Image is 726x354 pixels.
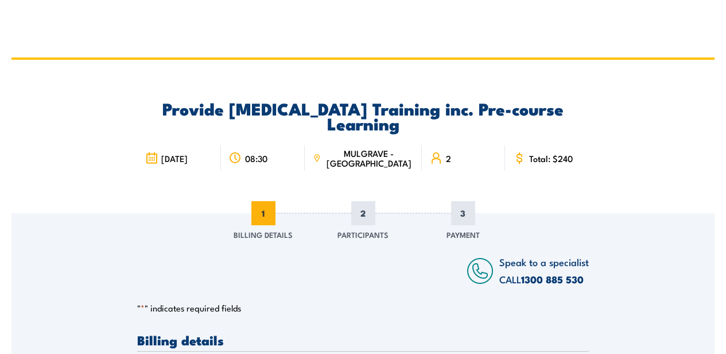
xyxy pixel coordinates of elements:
[137,333,589,347] h3: Billing details
[324,148,414,168] span: MULGRAVE - [GEOGRAPHIC_DATA]
[451,201,475,225] span: 3
[521,272,584,287] a: 1300 885 530
[137,101,589,130] h2: Provide [MEDICAL_DATA] Training inc. Pre-course Learning
[337,229,389,240] span: Participants
[245,153,267,163] span: 08:30
[499,255,589,286] span: Speak to a specialist CALL
[137,302,589,314] p: " " indicates required fields
[161,153,188,163] span: [DATE]
[351,201,375,225] span: 2
[234,229,293,240] span: Billing Details
[446,153,451,163] span: 2
[251,201,275,225] span: 1
[529,153,573,163] span: Total: $240
[447,229,480,240] span: Payment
